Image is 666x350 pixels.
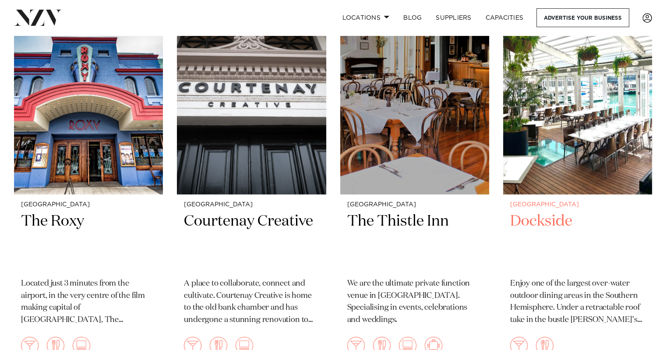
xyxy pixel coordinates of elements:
p: Enjoy one of the largest over-water outdoor dining areas in the Southern Hemisphere. Under a retr... [510,278,645,327]
small: [GEOGRAPHIC_DATA] [184,202,319,208]
small: [GEOGRAPHIC_DATA] [347,202,482,208]
a: Locations [335,8,396,27]
p: We are the ultimate private function venue in [GEOGRAPHIC_DATA]. Specialising in events, celebrat... [347,278,482,327]
p: A place to collaborate, connect and cultivate. Courtenay Creative is home to the old bank chamber... [184,278,319,327]
h2: The Roxy [21,212,156,271]
a: Advertise your business [536,8,629,27]
a: Capacities [479,8,531,27]
h2: Courtenay Creative [184,212,319,271]
small: [GEOGRAPHIC_DATA] [21,202,156,208]
h2: The Thistle Inn [347,212,482,271]
img: nzv-logo.png [14,10,62,25]
a: SUPPLIERS [429,8,478,27]
h2: Dockside [510,212,645,271]
p: Located just 3 minutes from the airport, in the very centre of the film making capital of [GEOGRA... [21,278,156,327]
small: [GEOGRAPHIC_DATA] [510,202,645,208]
a: BLOG [396,8,429,27]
